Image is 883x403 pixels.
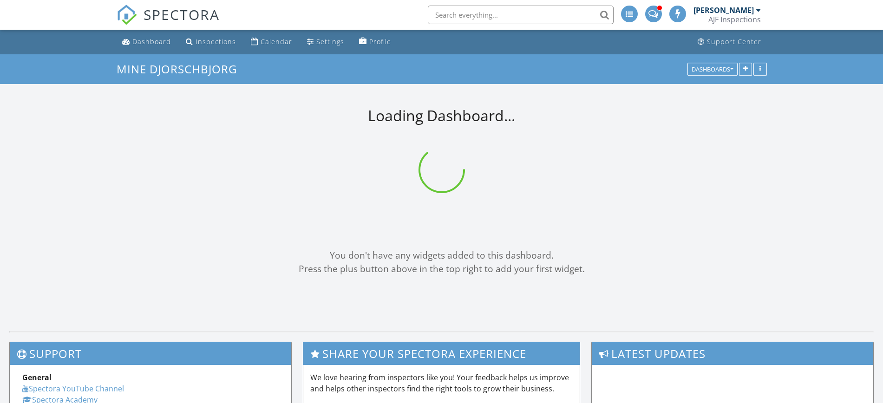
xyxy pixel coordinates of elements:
a: Calendar [247,33,296,51]
div: [PERSON_NAME] [693,6,754,15]
div: Dashboards [692,66,733,72]
img: The Best Home Inspection Software - Spectora [117,5,137,25]
h3: Support [10,342,291,365]
div: Settings [316,37,344,46]
div: Press the plus button above in the top right to add your first widget. [9,262,874,276]
h3: Latest Updates [592,342,873,365]
button: Dashboards [687,63,738,76]
p: We love hearing from inspectors like you! Your feedback helps us improve and helps other inspecto... [310,372,572,394]
div: Dashboard [132,37,171,46]
a: Profile [355,33,395,51]
a: Mine Djorschbjorg [117,61,245,77]
div: Profile [369,37,391,46]
a: Dashboard [118,33,175,51]
div: Calendar [261,37,292,46]
div: AJF Inspections [708,15,761,24]
a: Spectora YouTube Channel [22,383,124,394]
div: You don't have any widgets added to this dashboard. [9,249,874,262]
span: SPECTORA [144,5,220,24]
div: Inspections [196,37,236,46]
a: Inspections [182,33,240,51]
input: Search everything... [428,6,614,24]
h3: Share Your Spectora Experience [303,342,579,365]
a: Settings [303,33,348,51]
a: Support Center [694,33,765,51]
a: SPECTORA [117,13,220,32]
strong: General [22,372,52,383]
div: Support Center [707,37,761,46]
